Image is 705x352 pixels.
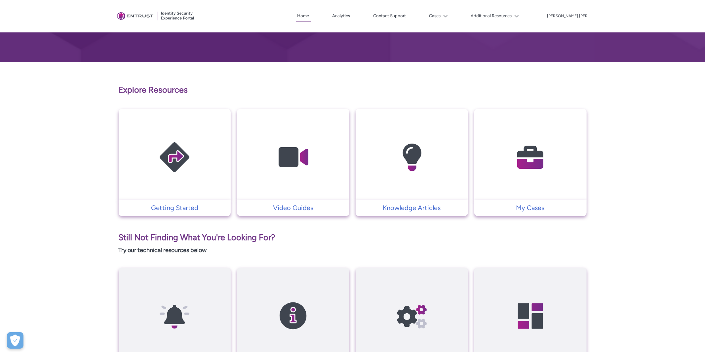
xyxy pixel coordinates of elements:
img: Video Guides [262,122,325,193]
a: Knowledge Articles [356,203,468,213]
img: API Reference [380,281,443,352]
button: Additional Resources [469,11,521,21]
a: Getting Started [119,203,231,213]
a: Home [296,11,311,22]
p: Knowledge Articles [359,203,465,213]
p: Still Not Finding What You're Looking For? [119,231,587,244]
button: Open Preferences [7,332,23,349]
a: Video Guides [237,203,349,213]
p: [PERSON_NAME].[PERSON_NAME] [547,14,590,19]
iframe: Qualified Messenger [698,345,705,352]
img: Knowledge Articles [380,122,443,193]
p: My Cases [478,203,583,213]
div: Cookie Preferences [7,332,23,349]
img: SDK Release Notes [262,281,325,352]
a: My Cases [474,203,587,213]
p: Getting Started [122,203,228,213]
button: User Profile kamil.stepniewski [547,12,591,19]
p: Video Guides [240,203,346,213]
button: Cases [428,11,450,21]
img: Developer Hub [499,281,562,352]
a: Analytics, opens in new tab [331,11,352,21]
img: Getting Started [143,122,206,193]
a: Contact Support [372,11,408,21]
p: Explore Resources [119,84,587,96]
img: API Release Notes [143,281,206,352]
p: Try our technical resources below [119,246,587,255]
img: My Cases [499,122,562,193]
